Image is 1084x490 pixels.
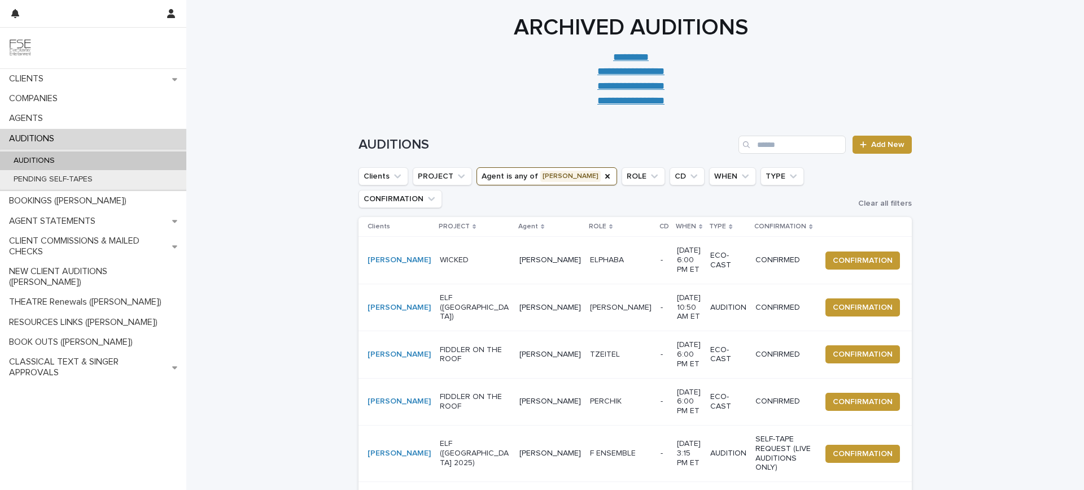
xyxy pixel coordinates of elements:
p: [PERSON_NAME] [519,449,581,458]
a: Add New [853,136,912,154]
button: CONFIRMATION [825,345,900,363]
button: Agent [477,167,617,185]
span: CONFIRMATION [833,255,893,266]
button: Clients [359,167,408,185]
p: COMPANIES [5,93,67,104]
p: ELF ([GEOGRAPHIC_DATA] 2025) [440,439,510,467]
p: WHEN [676,220,696,233]
p: [DATE] 6:00 PM ET [677,340,701,368]
p: CD [659,220,669,233]
a: [PERSON_NAME] [368,397,431,406]
button: ROLE [622,167,665,185]
p: [DATE] 3:15 PM ET [677,439,701,467]
p: PENDING SELF-TAPES [5,175,102,184]
p: WICKED [440,255,510,265]
button: WHEN [709,167,756,185]
h1: AUDITIONS [359,137,734,153]
p: CLIENTS [5,73,53,84]
button: CONFIRMATION [825,298,900,316]
button: Clear all filters [849,200,912,207]
p: NEW CLIENT AUDITIONS ([PERSON_NAME]) [5,266,186,288]
p: BOOK OUTS ([PERSON_NAME]) [5,337,142,348]
a: [PERSON_NAME] [368,303,431,313]
p: F ENSEMBLE [590,446,638,458]
a: [PERSON_NAME] [368,350,431,359]
p: ECO-CAST [710,392,746,411]
p: PERCHIK [590,394,624,406]
button: CD [670,167,705,185]
p: [PERSON_NAME] [519,397,581,406]
img: 9JgRvJ3ETPGCJDhvPVA5 [9,37,32,59]
button: CONFIRMATION [825,393,900,411]
button: CONFIRMATION [825,251,900,270]
p: PROJECT [439,220,470,233]
button: CONFIRMATION [359,190,442,208]
p: [DATE] 6:00 PM ET [677,388,701,416]
p: AUDITION [710,449,746,458]
tr: [PERSON_NAME] WICKED[PERSON_NAME]ELPHABAELPHABA -[DATE] 6:00 PM ETECO-CASTCONFIRMEDCONFIRMATION [359,237,918,284]
p: CONFIRMED [755,350,811,359]
p: TZEITEL [590,348,622,359]
p: RESOURCES LINKS ([PERSON_NAME]) [5,317,167,328]
tr: [PERSON_NAME] ELF ([GEOGRAPHIC_DATA] 2025)[PERSON_NAME]F ENSEMBLEF ENSEMBLE -[DATE] 3:15 PM ETAUD... [359,425,918,482]
p: [PERSON_NAME] [519,255,581,265]
p: [PERSON_NAME] [590,301,654,313]
p: - [661,449,668,458]
p: AGENTS [5,113,52,124]
p: ELF ([GEOGRAPHIC_DATA]) [440,293,510,322]
button: PROJECT [413,167,472,185]
p: - [661,255,668,265]
p: [DATE] 6:00 PM ET [677,246,701,274]
p: - [661,350,668,359]
p: Clients [368,220,390,233]
p: - [661,303,668,313]
p: CONFIRMED [755,255,811,265]
p: ELPHABA [590,253,626,265]
p: CONFIRMED [755,303,811,313]
p: ECO-CAST [710,251,746,270]
a: [PERSON_NAME] [368,255,431,265]
p: FIDDLER ON THE ROOF [440,345,510,365]
span: CONFIRMATION [833,396,893,407]
input: Search [738,136,846,154]
p: [PERSON_NAME] [519,350,581,359]
tr: [PERSON_NAME] FIDDLER ON THE ROOF[PERSON_NAME]PERCHIKPERCHIK -[DATE] 6:00 PM ETECO-CASTCONFIRMEDC... [359,378,918,425]
tr: [PERSON_NAME] FIDDLER ON THE ROOF[PERSON_NAME]TZEITELTZEITEL -[DATE] 6:00 PM ETECO-CASTCONFIRMEDC... [359,331,918,378]
a: [PERSON_NAME] [368,449,431,458]
p: ECO-CAST [710,345,746,365]
p: FIDDLER ON THE ROOF [440,392,510,411]
button: CONFIRMATION [825,445,900,463]
p: [PERSON_NAME] [519,303,581,313]
p: AUDITIONS [5,156,64,166]
p: CONFIRMATION [754,220,806,233]
p: - [661,397,668,406]
p: AGENT STATEMENTS [5,216,104,227]
span: Add New [871,141,904,149]
p: TYPE [709,220,726,233]
p: THEATRE Renewals ([PERSON_NAME]) [5,297,171,307]
p: AUDITION [710,303,746,313]
h1: ARCHIVED AUDITIONS [355,14,908,41]
p: [DATE] 10:50 AM ET [677,293,701,322]
span: Clear all filters [858,200,912,207]
button: TYPE [760,167,804,185]
p: Agent [518,220,538,233]
p: CLIENT COMMISSIONS & MAILED CHECKS [5,236,172,257]
p: BOOKINGS ([PERSON_NAME]) [5,196,135,206]
p: CONFIRMED [755,397,811,406]
p: ROLE [589,220,606,233]
span: CONFIRMATION [833,302,893,313]
tr: [PERSON_NAME] ELF ([GEOGRAPHIC_DATA])[PERSON_NAME][PERSON_NAME][PERSON_NAME] -[DATE] 10:50 AM ETA... [359,284,918,331]
span: CONFIRMATION [833,349,893,360]
p: AUDITIONS [5,133,63,144]
span: CONFIRMATION [833,448,893,459]
p: SELF-TAPE REQUEST (LIVE AUDITIONS ONLY) [755,435,811,472]
p: CLASSICAL TEXT & SINGER APPROVALS [5,357,172,378]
